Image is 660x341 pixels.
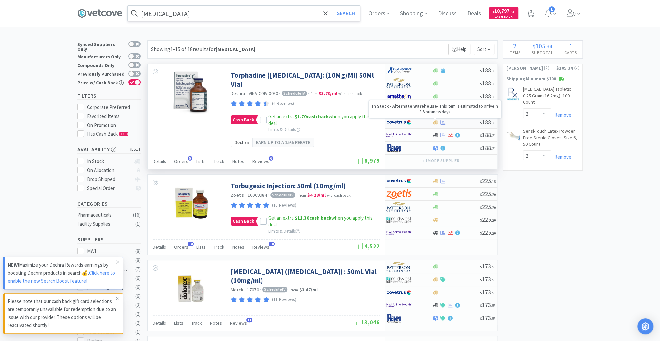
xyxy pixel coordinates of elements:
[135,301,141,309] div: ( 3 )
[533,43,535,50] span: $
[491,303,496,308] span: . 53
[295,215,331,221] strong: cash back
[506,87,520,101] img: 723e875371844551999b90d65ebf7c56_794371.jpeg
[637,318,653,334] div: Open Intercom Messenger
[506,64,543,72] span: [PERSON_NAME]
[8,298,116,329] p: Please note that our cash back gift card selections are temporarily unavailable for redemption du...
[386,176,411,186] img: 77fca1acd8b6420a9015268ca798ef17_1.png
[135,256,141,264] div: ( 8 )
[386,262,411,272] img: f5e969b455434c6296c6d81ef179fa71_3.png
[87,247,128,255] div: MWI
[249,90,278,96] span: VINV-C0IV-0030
[338,91,362,96] span: with cash back
[191,320,202,326] span: Track
[491,179,496,184] span: . 15
[526,49,559,56] h4: Subtotal
[386,300,411,310] img: f6b2451649754179b5b4e0c70c3f7cb0_2.png
[448,44,470,55] p: Help
[268,192,269,198] span: ·
[480,190,496,198] span: 225
[480,231,482,236] span: $
[386,78,411,88] img: f5e969b455434c6296c6d81ef179fa71_3.png
[268,228,300,234] span: Limits & Details
[372,104,498,115] p: - This item is estimated to arrive in 3-5 business days.
[77,79,125,85] div: Price w/ Cash Back
[77,220,131,228] div: Facility Supplies
[77,92,141,100] h5: Filters
[480,216,496,223] span: 225
[135,274,141,282] div: ( 6 )
[480,177,496,185] span: 225
[372,103,437,109] strong: In Stock - Alternate Warehouse
[135,247,141,255] div: ( 8 )
[523,128,579,150] a: Sensi-Touch Latex Powder Free Sterile Gloves: Size 6, 50 Count
[8,261,116,285] p: Maximize your Dechra Rewards earnings by boosting Dechra products in search💰.
[480,81,482,86] span: $
[327,193,351,198] span: with cash back
[480,192,482,197] span: $
[135,265,141,273] div: ( 7 )
[173,71,209,114] img: 2e07e4c8f6174d1ca99df6f4708d0f16_593757.png
[87,131,129,137] span: Has Cash Back
[135,292,141,300] div: ( 6 )
[480,179,482,184] span: $
[295,113,307,120] span: $1.70
[77,236,141,243] h5: Suppliers
[299,193,306,198] span: from
[260,287,261,293] span: ·
[135,283,141,291] div: ( 6 )
[216,46,255,52] strong: [MEDICAL_DATA]
[559,49,582,56] h4: Carts
[174,244,188,250] span: Orders
[332,6,360,21] button: Search
[87,166,131,174] div: On Allocation
[230,320,247,326] span: Reviews
[288,287,290,293] span: ·
[386,288,411,298] img: 77fca1acd8b6420a9015268ca798ef17_1.png
[295,113,329,120] strong: cash back
[551,154,571,160] a: Remove
[491,68,496,73] span: . 21
[87,184,131,192] div: Special Order
[231,181,346,190] a: Torbugesic Injection: 50ml (10mg/ml)
[252,244,269,250] span: Reviews
[231,217,256,225] span: Cash Back
[493,15,514,19] span: Cash Back
[386,313,411,323] img: e1133ece90fa4a959c5ae41b0808c578_9.png
[556,64,579,72] div: $105.34
[551,112,571,118] a: Remove
[569,42,572,50] span: 1
[77,53,125,59] div: Manufacturers Only
[135,220,141,228] div: ( 1 )
[77,200,141,208] h5: Categories
[319,90,337,96] strong: $3.73 / ml
[491,146,496,151] span: . 21
[491,231,496,236] span: . 20
[8,262,19,268] strong: NEW!
[509,9,514,14] span: . 45
[480,303,482,308] span: $
[354,318,380,326] span: 13,046
[169,267,212,310] img: 7aab26be70674b1dafba8c2ae609a408_69901.jpeg
[357,242,380,250] span: 4,522
[188,156,192,161] span: 5
[491,264,496,269] span: . 53
[491,316,496,321] span: . 53
[153,320,166,326] span: Details
[231,287,243,293] a: Merck
[296,192,298,198] span: ·
[269,156,273,161] span: 6
[119,132,126,136] span: CB
[549,6,555,12] span: 1
[245,192,247,198] span: ·
[279,90,280,96] span: ·
[135,310,141,318] div: ( 2 )
[282,91,307,96] span: Schedule IV
[299,287,318,293] strong: $3.47 / ml
[291,288,298,292] span: from
[480,66,496,74] span: 188
[386,91,411,101] img: 3331a67d23dc422aa21b1ec98afbf632_11.png
[435,11,459,17] a: Discuss
[547,43,552,50] span: 34
[386,215,411,225] img: 4dd14cff54a648ac9e977f0c5da9bc2e_5.png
